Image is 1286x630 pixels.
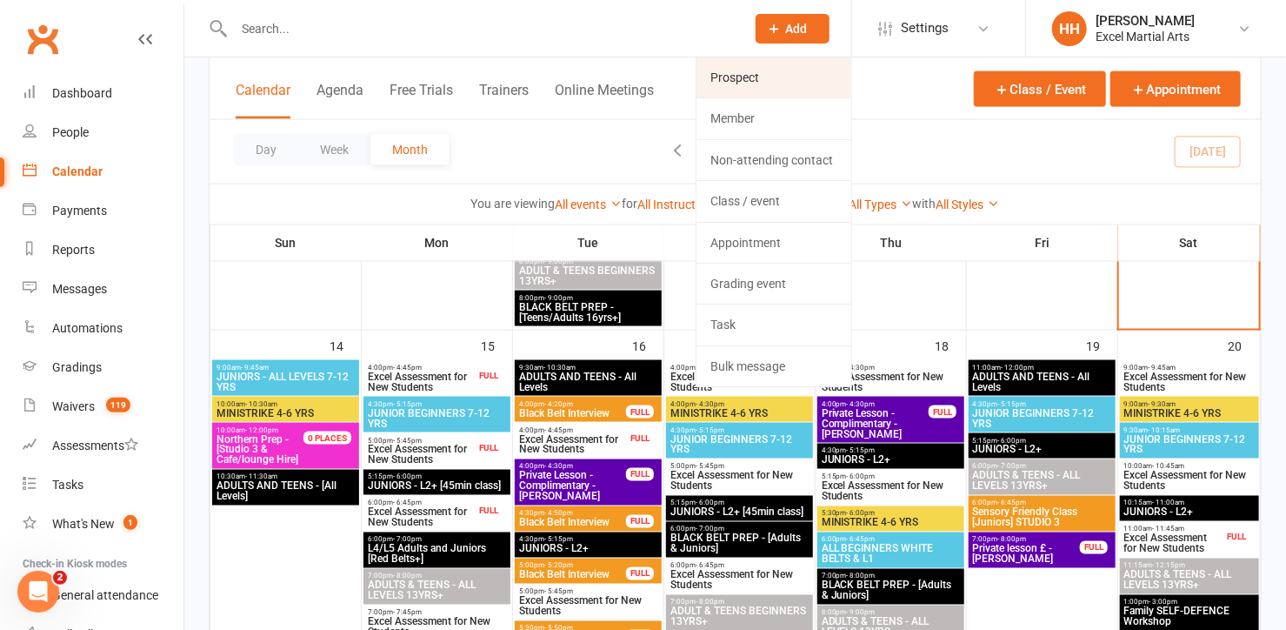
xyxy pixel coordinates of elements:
a: All Styles [936,198,1000,211]
span: 11:00am [1123,526,1224,533]
span: 4:30pm [670,426,810,434]
strong: with [913,197,936,211]
span: Excel Assessment for New Students [821,372,961,392]
button: Day [234,134,298,165]
strong: for [623,197,638,211]
span: JUNIOR BEGINNERS 7-12 YRS [1123,434,1256,455]
a: All events [556,198,623,211]
span: 7:00pm [670,599,810,607]
span: Black Belt Interview [518,408,627,419]
span: - 5:15pm [998,400,1027,408]
span: - 12:00pm [245,426,278,434]
span: Excel Assessment for New Students [518,596,658,617]
a: Messages [23,270,183,309]
div: 0 PLACES [303,432,351,445]
span: [Studio 3 & Cafe/lounge Hire] [216,434,324,466]
div: Dashboard [52,86,112,100]
button: Trainers [479,82,529,119]
span: 4:30pm [972,400,1112,408]
div: General attendance [52,588,158,602]
span: 6:00pm [821,536,961,544]
span: 7:00pm [367,609,507,617]
div: HH [1052,11,1087,46]
span: - 9:00pm [544,294,573,302]
a: Member [696,98,851,138]
span: 5:15pm [670,499,810,507]
a: What's New1 [23,505,183,544]
iframe: Intercom live chat [17,571,59,613]
button: Class / Event [974,71,1106,107]
span: - 4:30pm [847,364,876,372]
span: Family SELF-DEFENCE Workshop [1123,607,1256,627]
span: JUNIORS - L2+ [45min class] [367,481,507,492]
span: 9:00am [216,364,356,372]
span: - 5:20pm [544,562,573,570]
span: 7:00pm [821,573,961,580]
span: 9:00am [1123,400,1256,408]
span: - 10:45am [1153,463,1185,471]
button: Add [756,14,830,44]
span: - 11:30am [245,473,277,481]
span: 7:00pm [972,536,1081,544]
a: Class / event [696,181,851,221]
a: General attendance kiosk mode [23,576,183,615]
a: Calendar [23,152,183,191]
th: Sat [1118,225,1261,261]
div: Assessments [52,439,138,452]
span: 5:15pm [821,473,961,481]
span: 6:00pm [670,562,810,570]
span: - 6:00pm [393,473,422,481]
div: Gradings [52,360,102,374]
span: - 6:00pm [998,437,1027,445]
span: 11:15am [1123,562,1256,570]
span: - 9:30am [1149,400,1176,408]
span: 8:00pm [518,294,658,302]
a: Grading event [696,264,851,304]
span: BLACK BELT PREP - [Adults & Juniors] [821,580,961,601]
span: 4:00pm [670,364,810,372]
span: 10:00am [216,400,356,408]
span: Excel Assessment for New Students [1123,471,1256,492]
span: - 6:00pm [847,473,876,481]
span: 4:00pm [670,400,810,408]
span: - 6:00pm [696,499,724,507]
div: Waivers [52,399,95,413]
th: Tue [513,225,664,261]
span: 5:00pm [367,437,476,445]
span: 6:00pm [972,499,1112,507]
span: JUNIORS - L2+ [972,445,1112,455]
span: 9:30am [1123,426,1256,434]
span: - 8:00pm [998,536,1027,544]
span: Excel Assessment for New Students [821,481,961,502]
div: Tasks [52,478,83,492]
span: 6:00pm [367,499,476,507]
span: ADULTS & TEENS - ALL LEVELS 13YRS+ [1123,570,1256,591]
button: Calendar [236,82,290,119]
span: JUNIORS - L2+ [45min class] [670,507,810,518]
input: Search... [229,17,733,41]
span: JUNIORS - L2+ [821,455,961,466]
span: - 5:45pm [393,437,422,445]
div: FULL [475,442,503,455]
span: - 6:45pm [847,536,876,544]
th: Wed [664,225,816,261]
button: Appointment [1110,71,1241,107]
div: FULL [626,405,654,419]
span: - 8:00pm [393,573,422,580]
span: 4:00pm [821,400,930,408]
div: Messages [52,282,107,296]
span: 3:45pm [821,364,961,372]
span: 10:15am [1123,499,1256,507]
div: What's New [52,517,115,531]
span: JUNIORS - ALL LEVELS 7-12 YRS [216,372,356,392]
span: 7:00pm [367,573,507,580]
button: Agenda [317,82,363,119]
div: Excel Martial Arts [1096,29,1195,44]
div: FULL [626,515,654,528]
span: - 6:00pm [847,510,876,518]
span: 4:00pm [367,364,476,372]
span: Excel Assessment for New Students [1123,372,1256,392]
a: Task [696,305,851,345]
span: 5:30pm [821,510,961,518]
span: - 7:45pm [393,609,422,617]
